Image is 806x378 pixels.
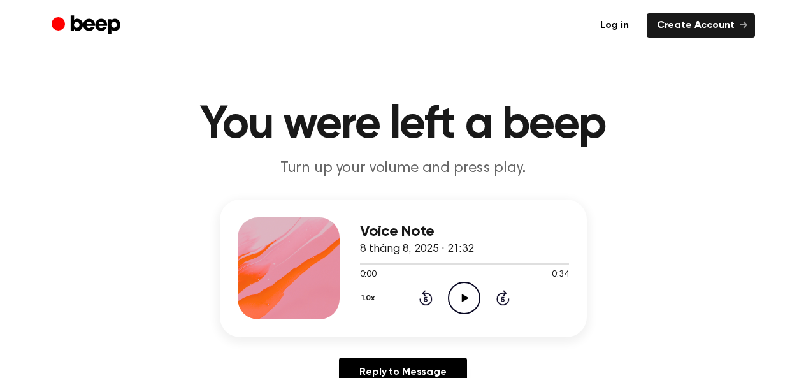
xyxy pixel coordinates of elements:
span: 0:00 [360,268,377,282]
p: Turn up your volume and press play. [159,158,648,179]
a: Log in [590,13,639,38]
span: 8 tháng 8, 2025 · 21:32 [360,244,474,255]
h1: You were left a beep [77,102,730,148]
h3: Voice Note [360,223,569,240]
a: Create Account [647,13,755,38]
button: 1.0x [360,287,380,309]
span: 0:34 [552,268,568,282]
a: Beep [52,13,124,38]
